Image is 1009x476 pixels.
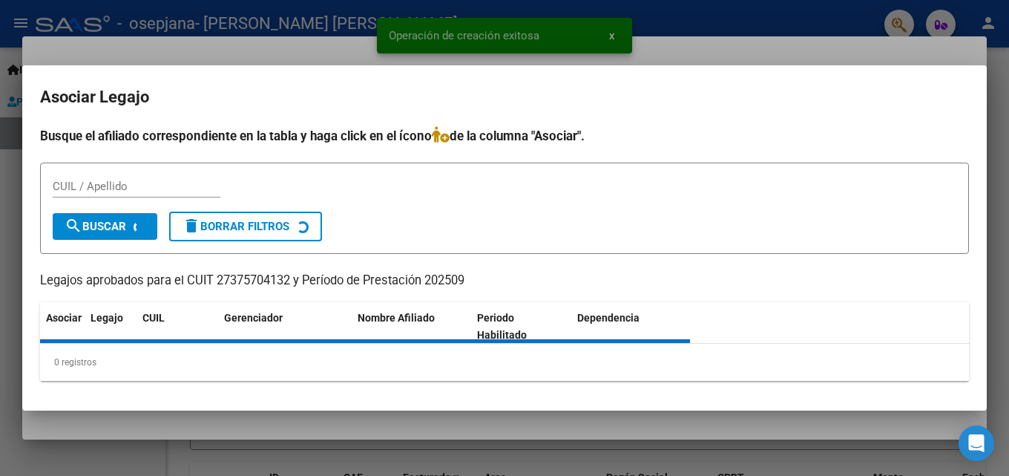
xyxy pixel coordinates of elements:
[224,312,283,324] span: Gerenciador
[40,272,969,290] p: Legajos aprobados para el CUIT 27375704132 y Período de Prestación 202509
[218,302,352,351] datatable-header-cell: Gerenciador
[40,126,969,146] h4: Busque el afiliado correspondiente en la tabla y haga click en el ícono de la columna "Asociar".
[142,312,165,324] span: CUIL
[183,220,289,233] span: Borrar Filtros
[65,220,126,233] span: Buscar
[358,312,435,324] span: Nombre Afiliado
[40,344,969,381] div: 0 registros
[46,312,82,324] span: Asociar
[85,302,137,351] datatable-header-cell: Legajo
[40,83,969,111] h2: Asociar Legajo
[352,302,471,351] datatable-header-cell: Nombre Afiliado
[477,312,527,341] span: Periodo Habilitado
[577,312,640,324] span: Dependencia
[91,312,123,324] span: Legajo
[471,302,571,351] datatable-header-cell: Periodo Habilitado
[169,212,322,241] button: Borrar Filtros
[183,217,200,235] mat-icon: delete
[65,217,82,235] mat-icon: search
[40,302,85,351] datatable-header-cell: Asociar
[137,302,218,351] datatable-header-cell: CUIL
[571,302,691,351] datatable-header-cell: Dependencia
[53,213,157,240] button: Buscar
[959,426,994,461] div: Open Intercom Messenger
